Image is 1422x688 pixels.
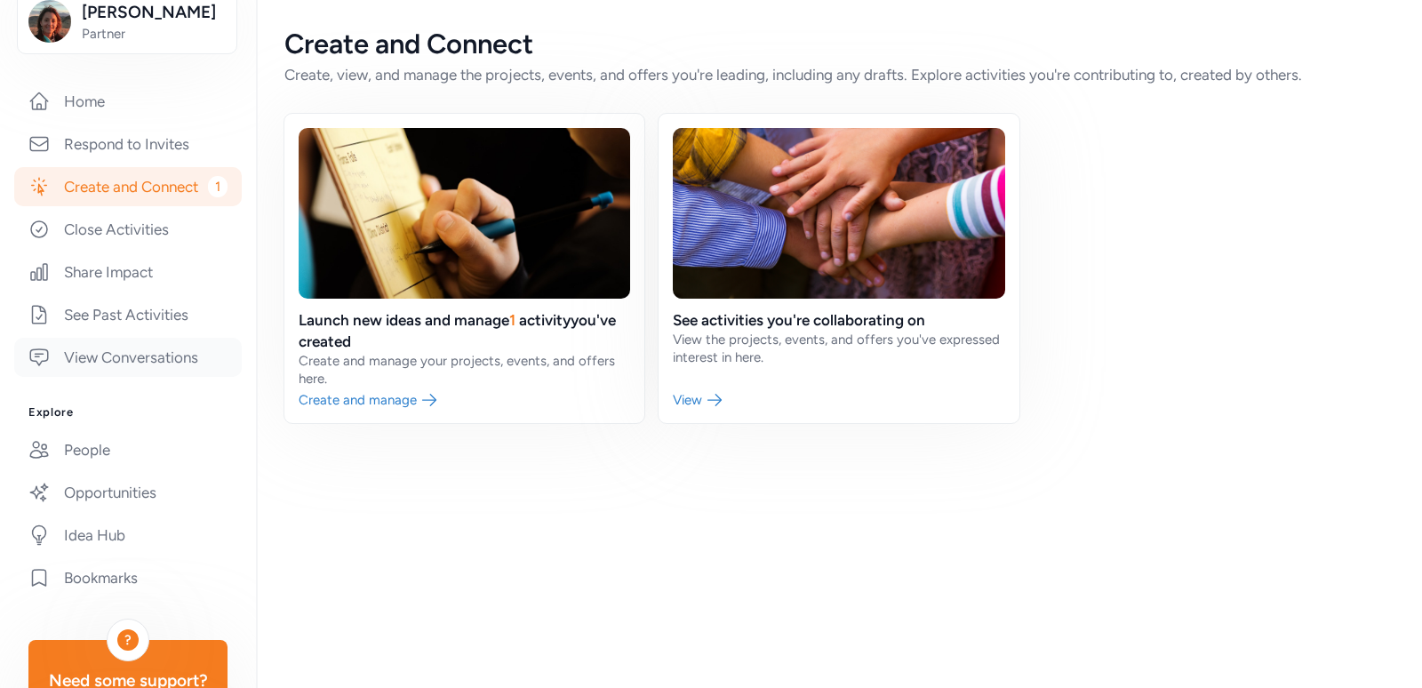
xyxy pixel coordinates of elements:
div: ? [117,629,139,651]
h3: Explore [28,405,228,420]
div: Create, view, and manage the projects, events, and offers you're leading, including any drafts. E... [284,64,1394,85]
span: 1 [208,176,228,197]
a: People [14,430,242,469]
a: Idea Hub [14,516,242,555]
a: Respond to Invites [14,124,242,164]
a: Home [14,82,242,121]
a: Opportunities [14,473,242,512]
div: Create and Connect [284,28,1394,60]
a: See Past Activities [14,295,242,334]
a: View Conversations [14,338,242,377]
span: Partner [82,25,226,43]
a: Close Activities [14,210,242,249]
a: Share Impact [14,252,242,292]
a: Bookmarks [14,558,242,597]
a: Create and Connect1 [14,167,242,206]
